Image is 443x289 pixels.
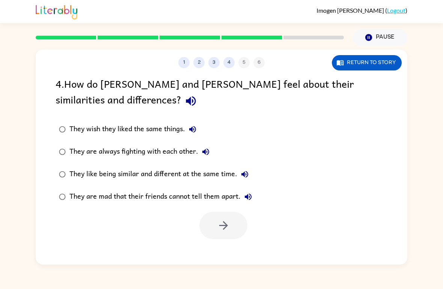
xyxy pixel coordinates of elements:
[223,57,235,68] button: 4
[69,122,200,137] div: They wish they liked the same things.
[193,57,205,68] button: 2
[353,29,407,46] button: Pause
[185,122,200,137] button: They wish they liked the same things.
[332,55,402,70] button: Return to story
[387,7,405,14] a: Logout
[69,144,213,159] div: They are always fighting with each other.
[241,189,256,204] button: They are mad that their friends cannot tell them apart.
[36,3,77,19] img: Literably
[316,7,385,14] span: Imogen [PERSON_NAME]
[198,144,213,159] button: They are always fighting with each other.
[208,57,220,68] button: 3
[316,7,407,14] div: ( )
[69,167,252,182] div: They like being similar and different at the same time.
[56,76,387,111] div: 4 . How do [PERSON_NAME] and [PERSON_NAME] feel about their similarities and differences?
[178,57,190,68] button: 1
[237,167,252,182] button: They like being similar and different at the same time.
[69,189,256,204] div: They are mad that their friends cannot tell them apart.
